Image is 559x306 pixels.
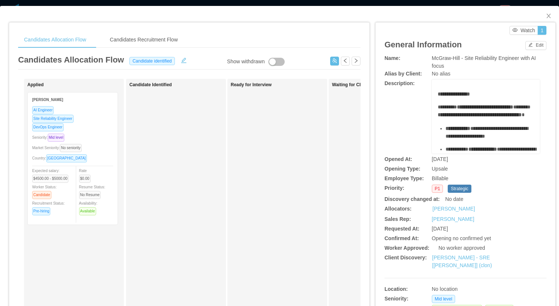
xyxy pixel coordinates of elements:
span: Pre-hiring [32,207,50,215]
button: icon: eyeWatch [509,26,538,35]
b: Requested At: [384,226,419,232]
span: $4500.00 - $5000.00 [32,175,68,183]
span: Candidate identified [129,57,175,65]
strong: [PERSON_NAME] [32,98,63,102]
span: No worker approved [438,245,485,251]
b: Worker Approved: [384,245,429,251]
a: [PERSON_NAME] [432,216,474,222]
article: Candidates Allocation Flow [18,54,124,66]
span: Availability: [79,201,99,213]
span: Mid level [48,134,64,142]
a: [PERSON_NAME] - SRE [[PERSON_NAME]] (clon) [432,255,492,268]
span: Site Reliability Engineer [32,115,74,123]
h1: Candidate Identified [129,82,233,88]
h1: Waiting for Client Approval [332,82,436,88]
b: Employee Type: [384,175,424,181]
div: Show withdrawn [227,58,265,66]
div: Candidates Recruitment Flow [104,31,184,48]
h1: Ready for Interview [231,82,334,88]
span: No seniority [60,144,82,152]
b: Name: [384,55,400,61]
span: No date [445,196,463,202]
span: No alias [432,71,451,77]
h1: Applied [27,82,131,88]
span: [GEOGRAPHIC_DATA] [46,154,87,162]
span: Recruitment Status: [32,201,65,213]
span: Billable [432,175,448,181]
span: Upsale [432,166,448,172]
span: $0.00 [79,175,91,183]
div: rdw-wrapper [432,80,540,154]
span: Market Seniority: [32,146,85,150]
button: icon: usergroup-add [330,57,339,65]
button: icon: editEdit [525,41,546,50]
b: Discovery changed at: [384,196,440,202]
span: AI Engineer [32,106,54,114]
span: Available [79,207,96,215]
div: rdw-editor [438,90,534,164]
b: Priority: [384,185,404,191]
button: 1 [538,26,546,35]
div: No location [432,285,513,293]
span: P1 [432,185,443,193]
span: Expected salary: [32,169,71,181]
span: [DATE] [432,156,448,162]
span: Strategic [448,185,471,193]
b: Opening Type: [384,166,420,172]
span: Resume Status: [79,185,105,197]
article: General Information [384,38,462,51]
span: McGraw-Hill - Site Reliability Engineer with AI focus [432,55,536,69]
span: Country: [32,156,90,160]
span: Opening no confirmed yet [432,235,491,241]
span: [DATE] [432,226,448,232]
span: DevOps Engineer [32,123,64,131]
div: Candidates Allocation Flow [18,31,92,48]
span: Rate [79,169,94,181]
button: Close [538,6,559,27]
b: Alias by Client: [384,71,422,77]
b: Client Discovery: [384,255,427,260]
span: Seniority: [32,135,67,139]
span: No Resume [79,191,101,199]
b: Seniority: [384,296,409,302]
b: Location: [384,286,408,292]
span: Candidate [32,191,51,199]
b: Allocators: [384,206,411,212]
a: [PERSON_NAME] [433,205,475,213]
b: Confirmed At: [384,235,419,241]
button: icon: left [341,57,350,65]
b: Opened At: [384,156,412,162]
b: Sales Rep: [384,216,411,222]
button: icon: right [352,57,360,65]
b: Description: [384,80,415,86]
button: icon: edit [178,56,190,63]
span: Mid level [432,295,455,303]
span: Worker Status: [32,185,57,197]
i: icon: close [546,13,552,19]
